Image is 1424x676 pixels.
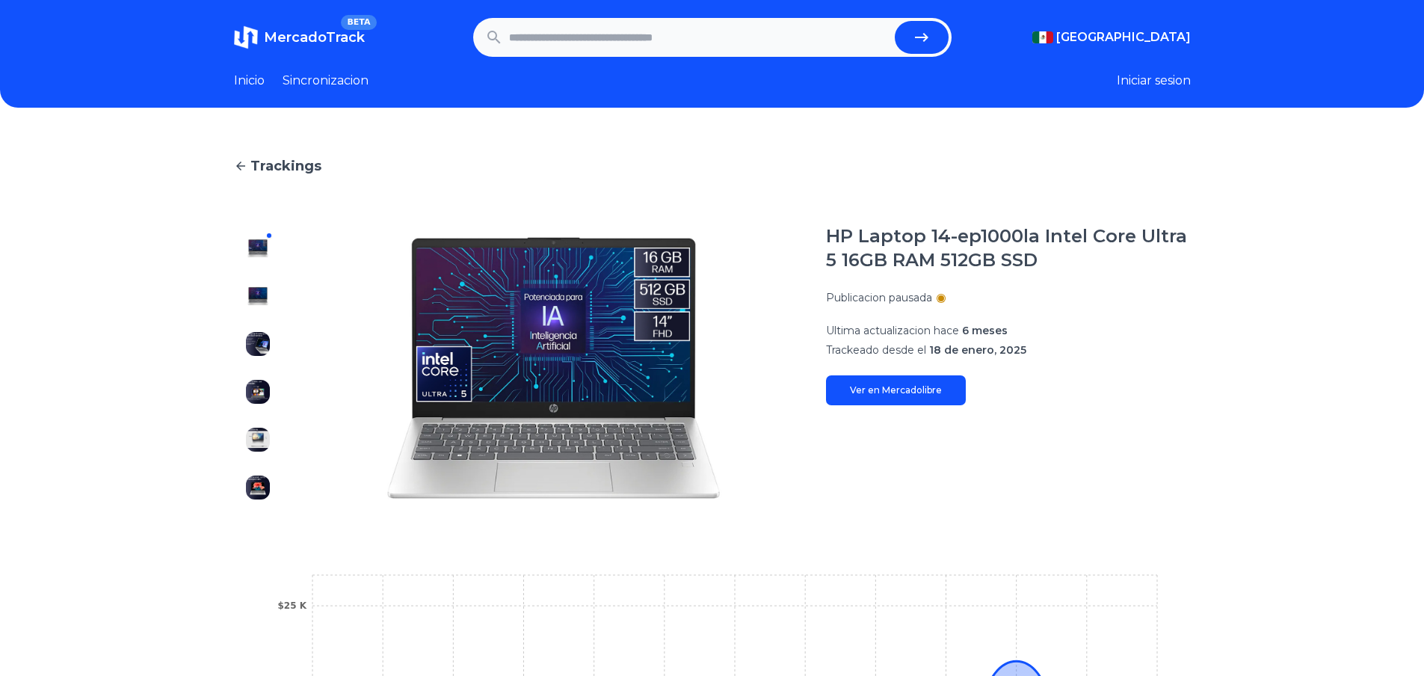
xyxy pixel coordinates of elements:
[246,284,270,308] img: HP Laptop 14-ep1000la Intel Core Ultra 5 16GB RAM 512GB SSD
[1032,31,1053,43] img: Mexico
[826,224,1191,272] h1: HP Laptop 14-ep1000la Intel Core Ultra 5 16GB RAM 512GB SSD
[826,290,932,305] p: Publicacion pausada
[826,343,926,357] span: Trackeado desde el
[962,324,1008,337] span: 6 meses
[234,156,1191,176] a: Trackings
[826,375,966,405] a: Ver en Mercadolibre
[234,72,265,90] a: Inicio
[246,476,270,500] img: HP Laptop 14-ep1000la Intel Core Ultra 5 16GB RAM 512GB SSD
[929,343,1026,357] span: 18 de enero, 2025
[246,332,270,356] img: HP Laptop 14-ep1000la Intel Core Ultra 5 16GB RAM 512GB SSD
[341,15,376,30] span: BETA
[312,224,796,511] img: HP Laptop 14-ep1000la Intel Core Ultra 5 16GB RAM 512GB SSD
[826,324,959,337] span: Ultima actualizacion hace
[283,72,369,90] a: Sincronizacion
[234,25,258,49] img: MercadoTrack
[1032,28,1191,46] button: [GEOGRAPHIC_DATA]
[250,156,321,176] span: Trackings
[264,29,365,46] span: MercadoTrack
[234,25,365,49] a: MercadoTrackBETA
[1056,28,1191,46] span: [GEOGRAPHIC_DATA]
[277,600,306,611] tspan: $25 K
[246,380,270,404] img: HP Laptop 14-ep1000la Intel Core Ultra 5 16GB RAM 512GB SSD
[246,236,270,260] img: HP Laptop 14-ep1000la Intel Core Ultra 5 16GB RAM 512GB SSD
[1117,72,1191,90] button: Iniciar sesion
[246,428,270,452] img: HP Laptop 14-ep1000la Intel Core Ultra 5 16GB RAM 512GB SSD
